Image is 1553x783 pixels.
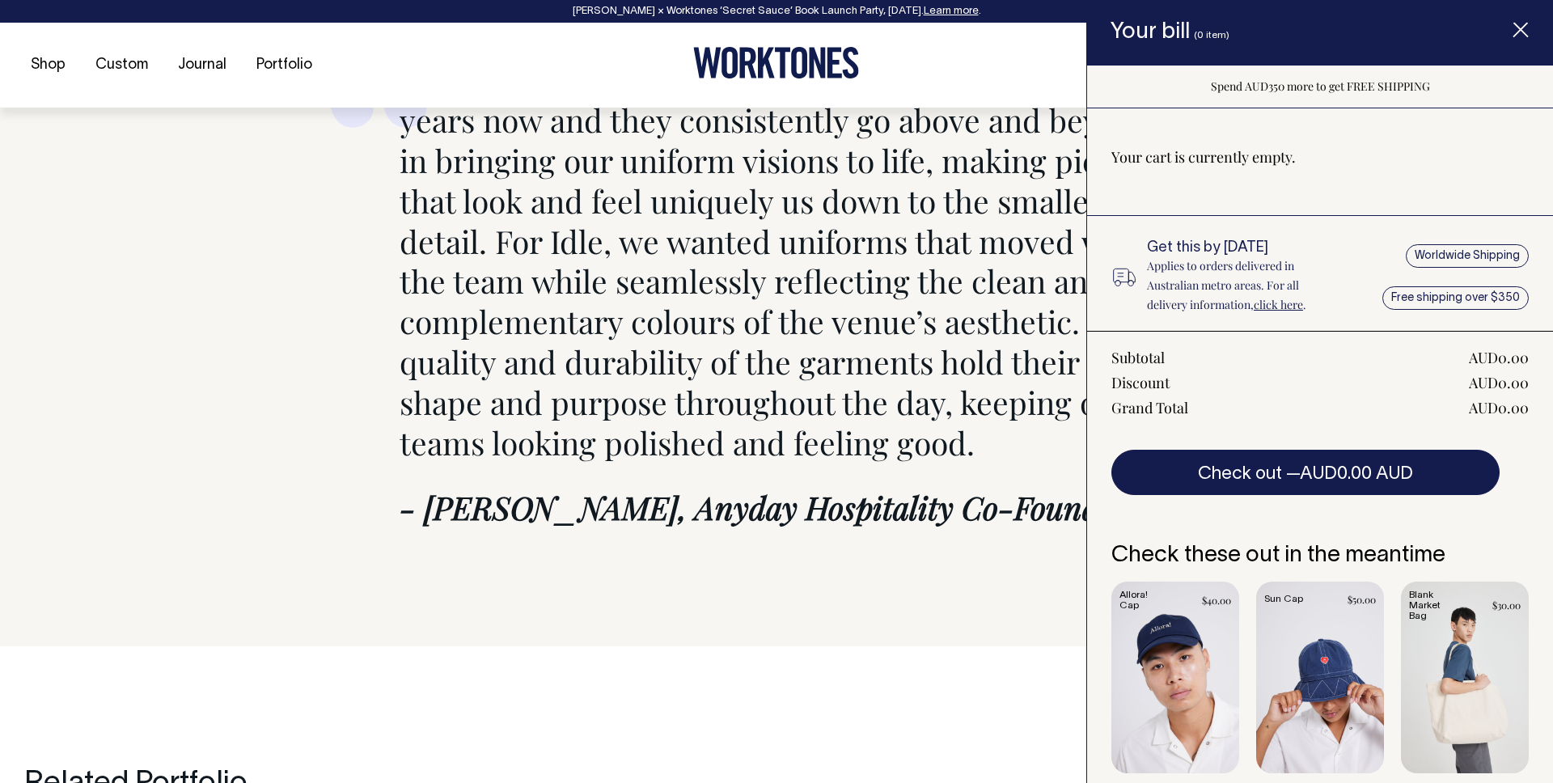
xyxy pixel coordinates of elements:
[1147,256,1339,315] p: Applies to orders delivered in Australian metro areas. For all delivery information, .
[171,52,233,78] a: Journal
[1111,373,1170,392] div: Discount
[1111,398,1188,417] div: Grand Total
[89,52,154,78] a: Custom
[1469,373,1529,392] div: AUD0.00
[400,60,1153,463] p: We have collaborated with Worktones for several years now and they consistently go above and beyo...
[1211,78,1430,94] span: Spend AUD350 more to get FREE SHIPPING
[250,52,319,78] a: Portfolio
[1194,31,1229,40] span: (0 item)
[1254,297,1303,312] a: click here
[1111,450,1500,495] button: Check out —AUD0.00 AUD
[1111,348,1165,367] div: Subtotal
[24,52,72,78] a: Shop
[1111,544,1529,569] h6: Check these out in the meantime
[400,486,1127,528] cite: - [PERSON_NAME], Anyday Hospitality Co-Founder
[924,6,979,16] a: Learn more
[1300,466,1413,482] span: AUD0.00 AUD
[1469,348,1529,367] div: AUD0.00
[1469,398,1529,417] div: AUD0.00
[1111,147,1529,167] p: Your cart is currently empty.
[1147,240,1339,256] h6: Get this by [DATE]
[16,6,1537,17] div: [PERSON_NAME] × Worktones ‘Secret Sauce’ Book Launch Party, [DATE]. .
